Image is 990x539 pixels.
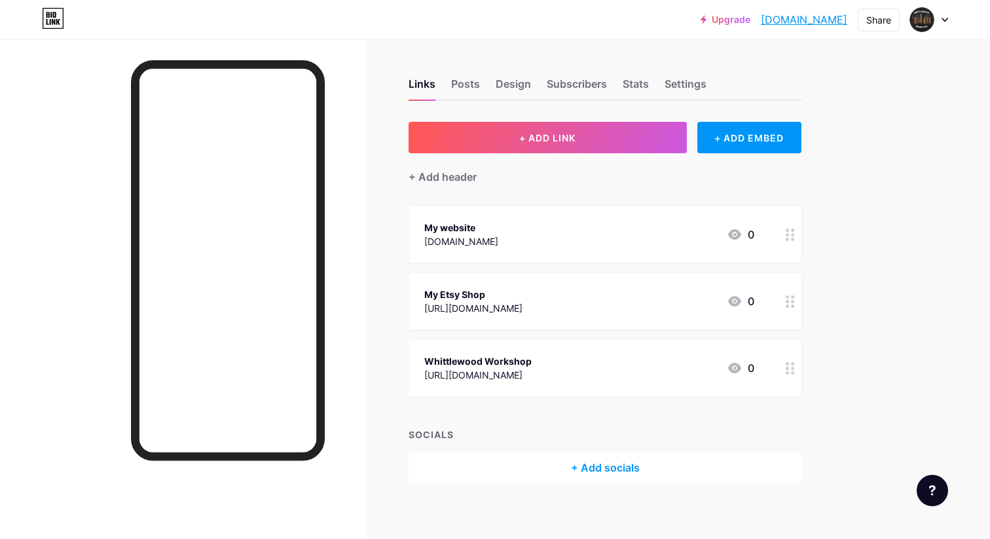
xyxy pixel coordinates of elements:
[409,452,801,483] div: + Add socials
[547,76,607,100] div: Subscribers
[701,14,750,25] a: Upgrade
[761,12,847,28] a: [DOMAIN_NAME]
[424,368,532,382] div: [URL][DOMAIN_NAME]
[665,76,706,100] div: Settings
[697,122,801,153] div: + ADD EMBED
[424,221,498,234] div: My website
[424,354,532,368] div: Whittlewood Workshop
[409,169,477,185] div: + Add header
[451,76,480,100] div: Posts
[727,360,754,376] div: 0
[909,7,934,32] img: whittlewood
[424,301,522,315] div: [URL][DOMAIN_NAME]
[409,76,435,100] div: Links
[519,132,576,143] span: + ADD LINK
[727,227,754,242] div: 0
[727,293,754,309] div: 0
[424,234,498,248] div: [DOMAIN_NAME]
[623,76,649,100] div: Stats
[496,76,531,100] div: Design
[424,288,522,301] div: My Etsy Shop
[409,428,801,441] div: SOCIALS
[866,13,891,27] div: Share
[409,122,687,153] button: + ADD LINK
